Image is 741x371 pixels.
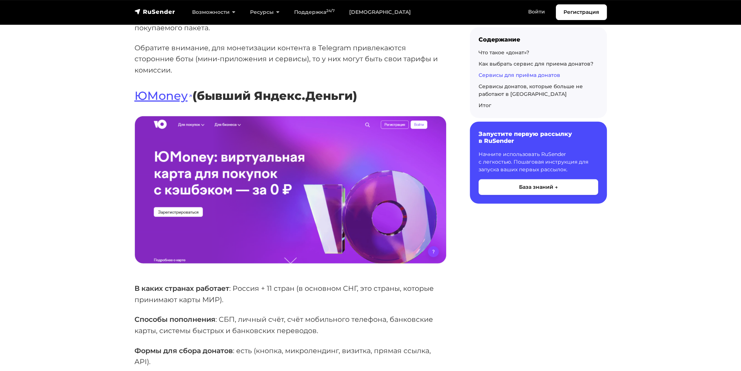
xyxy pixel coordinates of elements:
[135,116,446,263] img: Сервис для приёма донатов ЮMoney
[479,83,583,97] a: Сервисы донатов, которые больше не работают в [GEOGRAPHIC_DATA]
[479,49,529,56] a: Что такое «донат»?
[521,4,552,19] a: Войти
[134,284,229,293] strong: В каких странах работает
[287,5,342,20] a: Поддержка24/7
[479,102,491,109] a: Итог
[479,60,593,67] a: Как выбрать сервис для приема донатов?
[479,72,560,78] a: Сервисы для приёма донатов
[479,130,598,144] h6: Запустите первую рассылку в RuSender
[134,314,446,336] p: : СБП, личный счёт, счёт мобильного телефона, банковские карты, системы быстрых и банковских пере...
[134,345,446,367] p: : есть (кнопка, микролендинг, визитка, прямая ссылка, API).
[243,5,287,20] a: Ресурсы
[326,8,335,13] sup: 24/7
[479,36,598,43] div: Содержание
[134,42,446,76] p: Обратите внимание, для монетизации контента в Telegram привлекаются сторонние боты (мини-приложен...
[470,122,607,203] a: Запустите первую рассылку в RuSender Начните использовать RuSender с легкостью. Пошаговая инструк...
[134,89,446,103] h3: (бывший Яндекс.Деньги)
[479,151,598,173] p: Начните использовать RuSender с легкостью. Пошаговая инструкция для запуска ваших первых рассылок.
[134,8,175,15] img: RuSender
[134,89,192,103] a: ЮMoney
[134,346,233,355] strong: Формы для сбора донатов
[134,315,215,324] strong: Способы пополнения
[556,4,607,20] a: Регистрация
[342,5,418,20] a: [DEMOGRAPHIC_DATA]
[134,283,446,305] p: : Россия + 11 стран (в основном СНГ, это страны, которые принимают карты МИР).
[479,179,598,195] button: База знаний →
[185,5,243,20] a: Возможности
